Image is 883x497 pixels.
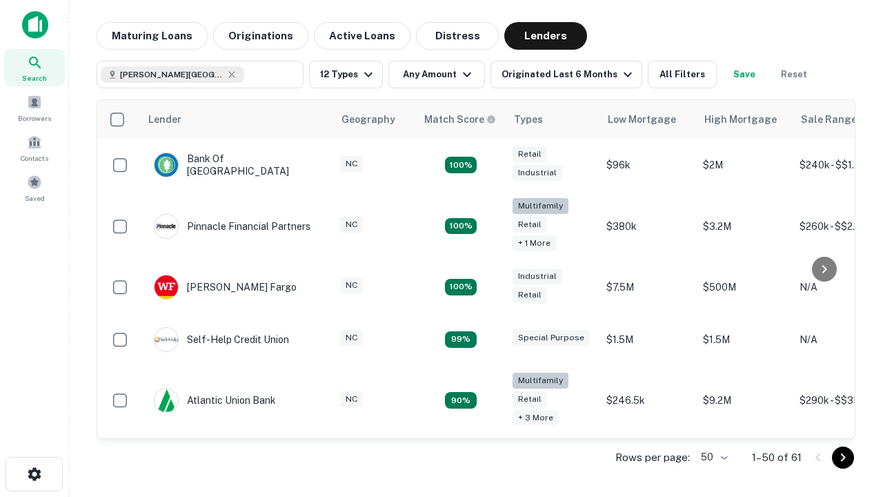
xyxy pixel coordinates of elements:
[513,217,547,233] div: Retail
[97,22,208,50] button: Maturing Loans
[513,165,562,181] div: Industrial
[445,157,477,173] div: Matching Properties: 15, hasApolloMatch: undefined
[722,61,766,88] button: Save your search to get updates of matches that match your search criteria.
[696,100,793,139] th: High Mortgage
[18,113,51,124] span: Borrowers
[154,214,310,239] div: Pinnacle Financial Partners
[154,327,289,352] div: Self-help Credit Union
[513,391,547,407] div: Retail
[772,61,816,88] button: Reset
[514,111,543,128] div: Types
[513,235,556,251] div: + 1 more
[21,153,48,164] span: Contacts
[445,218,477,235] div: Matching Properties: 20, hasApolloMatch: undefined
[752,449,802,466] p: 1–50 of 61
[22,11,48,39] img: capitalize-icon.png
[155,215,178,238] img: picture
[4,49,65,86] a: Search
[424,112,496,127] div: Capitalize uses an advanced AI algorithm to match your search with the best lender. The match sco...
[599,313,696,366] td: $1.5M
[506,100,599,139] th: Types
[814,387,883,453] iframe: Chat Widget
[513,198,568,214] div: Multifamily
[445,279,477,295] div: Matching Properties: 14, hasApolloMatch: undefined
[148,111,181,128] div: Lender
[608,111,676,128] div: Low Mortgage
[340,391,363,407] div: NC
[341,111,395,128] div: Geography
[388,61,485,88] button: Any Amount
[154,153,319,177] div: Bank Of [GEOGRAPHIC_DATA]
[309,61,383,88] button: 12 Types
[155,389,178,412] img: picture
[4,129,65,166] a: Contacts
[599,139,696,191] td: $96k
[154,275,297,300] div: [PERSON_NAME] Fargo
[4,169,65,206] a: Saved
[696,191,793,261] td: $3.2M
[696,313,793,366] td: $1.5M
[704,111,777,128] div: High Mortgage
[140,100,333,139] th: Lender
[599,261,696,313] td: $7.5M
[513,330,590,346] div: Special Purpose
[599,100,696,139] th: Low Mortgage
[424,112,493,127] h6: Match Score
[513,146,547,162] div: Retail
[154,388,276,413] div: Atlantic Union Bank
[513,269,562,284] div: Industrial
[445,392,477,409] div: Matching Properties: 10, hasApolloMatch: undefined
[513,287,547,303] div: Retail
[22,72,47,84] span: Search
[333,100,416,139] th: Geography
[695,447,730,467] div: 50
[445,331,477,348] div: Matching Properties: 11, hasApolloMatch: undefined
[696,261,793,313] td: $500M
[648,61,717,88] button: All Filters
[615,449,690,466] p: Rows per page:
[490,61,642,88] button: Originated Last 6 Months
[801,111,857,128] div: Sale Range
[340,217,363,233] div: NC
[340,330,363,346] div: NC
[599,191,696,261] td: $380k
[314,22,410,50] button: Active Loans
[513,373,568,389] div: Multifamily
[832,447,854,469] button: Go to next page
[155,275,178,299] img: picture
[340,156,363,172] div: NC
[155,153,178,177] img: picture
[25,193,45,204] span: Saved
[213,22,308,50] button: Originations
[340,277,363,293] div: NC
[599,366,696,436] td: $246.5k
[416,22,499,50] button: Distress
[4,89,65,126] a: Borrowers
[120,68,224,81] span: [PERSON_NAME][GEOGRAPHIC_DATA], [GEOGRAPHIC_DATA]
[504,22,587,50] button: Lenders
[696,366,793,436] td: $9.2M
[502,66,636,83] div: Originated Last 6 Months
[155,328,178,351] img: picture
[416,100,506,139] th: Capitalize uses an advanced AI algorithm to match your search with the best lender. The match sco...
[513,410,559,426] div: + 3 more
[696,139,793,191] td: $2M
